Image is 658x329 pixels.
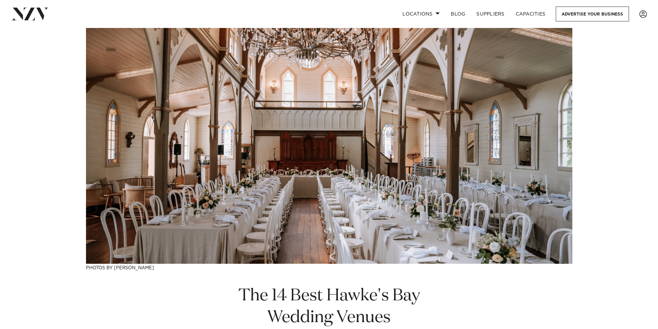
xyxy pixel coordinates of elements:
[445,7,471,21] a: BLOG
[86,266,154,270] a: Photos by [PERSON_NAME]
[556,7,629,21] a: Advertise your business
[510,7,551,21] a: Capacities
[211,285,447,329] h1: The 14 Best Hawke's Bay Wedding Venues
[11,8,49,20] img: nzv-logo.png
[86,28,572,264] img: The 14 Best Hawke's Bay Wedding Venues
[397,7,445,21] a: Locations
[471,7,510,21] a: SUPPLIERS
